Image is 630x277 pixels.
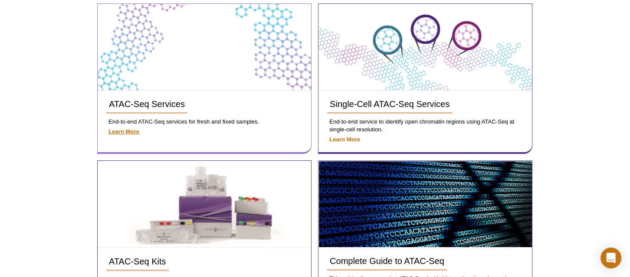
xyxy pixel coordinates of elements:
[106,95,187,114] a: ATAC-Seq Services
[329,136,360,143] strong: Learn More
[329,136,523,143] a: Learn More
[319,4,532,90] img: Single-Cell ATAC-Seq Services
[98,4,311,90] img: ATAC-Seq Services
[319,161,532,248] img: Complete Guide to ATAC-Seq
[98,4,311,91] a: ATAC-Seq Services
[98,161,311,248] img: ATAC-Seq Kit
[108,128,139,135] strong: Learn More
[600,248,621,268] div: Open Intercom Messenger
[327,118,523,134] p: End-to-end service to identify open chromatin regions using ATAC-Seq at single-cell resolution.
[108,128,302,136] a: Learn More
[98,161,311,248] a: ATAC-Seq Kit
[109,99,185,109] span: ATAC-Seq Services
[106,252,169,271] a: ATAC-Seq Kits
[327,252,447,270] a: Complete Guide to ATAC-Seq
[330,256,444,266] span: Complete Guide to ATAC-Seq
[318,4,532,91] a: Single-Cell ATAC-Seq Services
[106,118,302,126] p: End-to-end ATAC-Seq services for fresh and fixed samples.
[318,161,532,248] a: Complete Guide to ATAC-Seq
[109,257,166,266] span: ATAC-Seq Kits
[327,95,452,114] a: Single-Cell ATAC-Seq Services
[330,99,450,109] span: Single-Cell ATAC-Seq Services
